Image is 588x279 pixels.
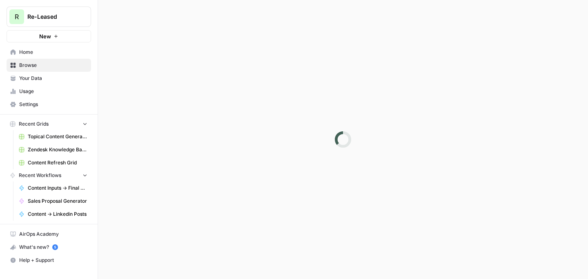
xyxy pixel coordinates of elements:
a: Usage [7,85,91,98]
div: What's new? [7,241,91,253]
button: Workspace: Re-Leased [7,7,91,27]
button: Recent Workflows [7,169,91,182]
span: Browse [19,62,87,69]
button: New [7,30,91,42]
button: What's new? 5 [7,241,91,254]
a: Settings [7,98,91,111]
span: Zendesk Knowledge Base Update [28,146,87,153]
text: 5 [54,245,56,249]
span: Help + Support [19,257,87,264]
span: Content Refresh Grid [28,159,87,166]
span: Recent Grids [19,120,49,128]
span: Content Inputs -> Final Outputs [28,184,87,192]
a: Content Refresh Grid [15,156,91,169]
span: Topical Content Generation Grid [28,133,87,140]
a: Content Inputs -> Final Outputs [15,182,91,195]
span: R [15,12,19,22]
span: Home [19,49,87,56]
span: New [39,32,51,40]
span: Sales Proposal Generator [28,197,87,205]
span: Settings [19,101,87,108]
a: Your Data [7,72,91,85]
a: Sales Proposal Generator [15,195,91,208]
a: 5 [52,244,58,250]
span: Usage [19,88,87,95]
a: Zendesk Knowledge Base Update [15,143,91,156]
span: AirOps Academy [19,230,87,238]
button: Help + Support [7,254,91,267]
span: Your Data [19,75,87,82]
a: Content -> Linkedin Posts [15,208,91,221]
a: Home [7,46,91,59]
span: Recent Workflows [19,172,61,179]
span: Content -> Linkedin Posts [28,210,87,218]
button: Recent Grids [7,118,91,130]
a: Browse [7,59,91,72]
span: Re-Leased [27,13,77,21]
a: Topical Content Generation Grid [15,130,91,143]
a: AirOps Academy [7,228,91,241]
